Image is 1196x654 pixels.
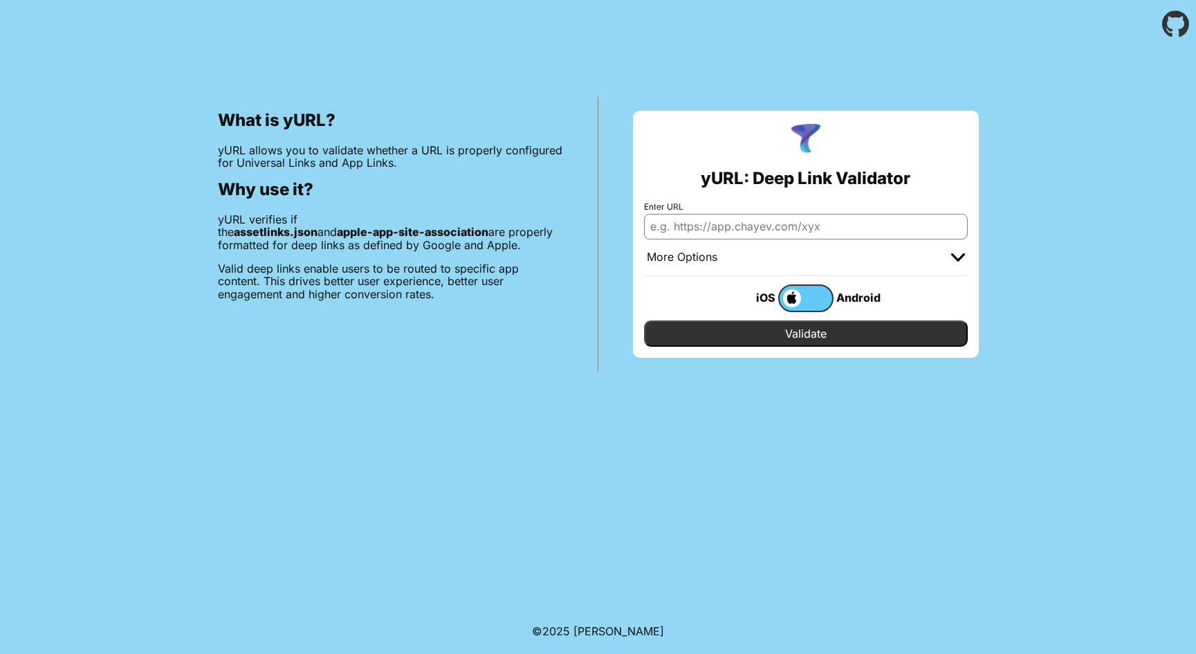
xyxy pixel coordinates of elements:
h2: Why use it? [218,180,563,199]
a: Michael Ibragimchayev's Personal Site [573,624,664,638]
input: Validate [644,320,968,347]
p: yURL verifies if the and are properly formatted for deep links as defined by Google and Apple. [218,213,563,251]
b: assetlinks.json [234,225,318,239]
input: e.g. https://app.chayev.com/xyx [644,214,968,239]
label: Enter URL [644,202,968,212]
h2: What is yURL? [218,111,563,130]
img: yURL Logo [788,122,824,158]
img: chevron [951,253,965,262]
h2: yURL: Deep Link Validator [701,169,910,188]
span: 2025 [542,624,570,638]
div: iOS [723,289,778,307]
p: Valid deep links enable users to be routed to specific app content. This drives better user exper... [218,262,563,300]
b: apple-app-site-association [337,225,488,239]
div: Android [834,289,889,307]
footer: © [532,608,664,654]
p: yURL allows you to validate whether a URL is properly configured for Universal Links and App Links. [218,144,563,170]
div: More Options [647,251,717,264]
